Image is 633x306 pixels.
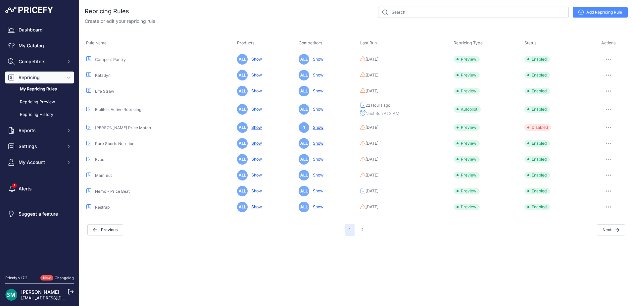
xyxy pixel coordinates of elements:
[95,173,112,178] a: Mammut
[299,54,309,65] span: ALL
[237,154,248,165] span: ALL
[237,104,248,115] span: ALL
[454,88,480,94] span: Preview
[249,125,262,130] a: Show
[19,159,62,166] span: My Account
[357,224,367,236] button: Go to page 2
[310,173,323,178] a: Show
[95,107,141,112] a: Biolite - Active Repricing
[299,186,309,196] span: ALL
[299,170,309,180] span: ALL
[454,188,480,194] span: Preview
[454,106,481,113] span: Autopilot
[21,295,90,300] a: [EMAIL_ADDRESS][DOMAIN_NAME]
[524,188,550,194] span: Enabled
[524,124,551,131] span: Disabled
[454,140,480,147] span: Preview
[310,157,323,162] a: Show
[95,189,130,194] a: Nemo - Price Beat
[237,86,248,96] span: ALL
[87,224,123,235] span: Previous
[5,96,74,108] a: Repricing Preview
[5,40,74,52] a: My Catalog
[360,110,451,117] p: Next Run At 2 AM
[237,170,248,180] span: ALL
[454,72,480,78] span: Preview
[95,157,104,162] a: Evoc
[40,275,53,281] span: New
[310,57,323,62] a: Show
[299,138,309,149] span: ALL
[310,141,323,146] a: Show
[5,72,74,83] button: Repricing
[5,24,74,36] a: Dashboard
[237,54,248,65] span: ALL
[5,7,53,13] img: Pricefy Logo
[524,172,550,178] span: Enabled
[454,204,480,210] span: Preview
[5,183,74,195] a: Alerts
[524,140,550,147] span: Enabled
[524,72,550,78] span: Enabled
[365,188,378,194] span: [DATE]
[365,73,378,78] span: [DATE]
[454,56,480,63] span: Preview
[454,156,480,163] span: Preview
[5,140,74,152] button: Settings
[237,138,248,149] span: ALL
[249,157,262,162] a: Show
[299,40,322,45] span: Competitors
[249,73,262,77] a: Show
[310,188,323,193] a: Show
[524,56,550,63] span: Enabled
[454,124,480,131] span: Preview
[5,83,74,95] a: My Repricing Rules
[249,107,262,112] a: Show
[310,107,323,112] a: Show
[5,208,74,220] a: Suggest a feature
[95,205,110,210] a: Restrap
[365,57,378,62] span: [DATE]
[249,188,262,193] a: Show
[299,70,309,80] span: ALL
[237,202,248,212] span: ALL
[249,57,262,62] a: Show
[299,104,309,115] span: ALL
[237,186,248,196] span: ALL
[95,57,126,62] a: Campers Pantry
[55,276,74,280] a: Changelog
[524,156,550,163] span: Enabled
[95,73,111,78] a: Katadyn
[365,204,378,210] span: [DATE]
[5,56,74,68] button: Competitors
[454,40,483,45] span: Repricing Type
[310,73,323,77] a: Show
[85,7,129,16] h2: Repricing Rules
[310,88,323,93] a: Show
[524,40,537,45] span: Status
[249,204,262,209] a: Show
[454,172,480,178] span: Preview
[345,224,355,236] span: 1
[95,89,114,94] a: Life Straw
[85,18,155,25] p: Create or edit your repricing rule
[597,224,625,235] button: Next
[95,141,134,146] a: Pure Sports Nutrition
[95,125,151,130] a: [PERSON_NAME] Price Match
[365,88,378,94] span: [DATE]
[86,40,107,45] span: Rule Name
[365,157,378,162] span: [DATE]
[249,88,262,93] a: Show
[365,173,378,178] span: [DATE]
[360,40,377,45] span: Last Run
[299,122,309,133] span: 1
[573,7,628,18] a: Add Repricing Rule
[378,7,569,18] input: Search
[237,122,248,133] span: ALL
[524,106,550,113] span: Enabled
[21,289,59,295] a: [PERSON_NAME]
[5,125,74,136] button: Reports
[5,156,74,168] button: My Account
[524,88,550,94] span: Enabled
[310,204,323,209] a: Show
